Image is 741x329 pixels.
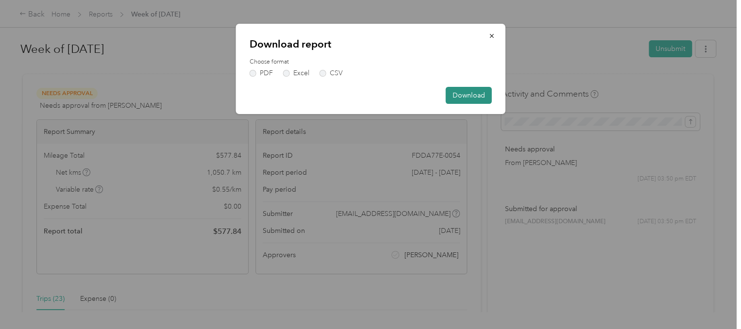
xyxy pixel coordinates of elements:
[320,70,343,77] label: CSV
[687,275,741,329] iframe: Everlance-gr Chat Button Frame
[283,70,309,77] label: Excel
[250,58,492,66] label: Choose format
[250,70,273,77] label: PDF
[250,37,492,51] p: Download report
[446,87,492,104] button: Download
